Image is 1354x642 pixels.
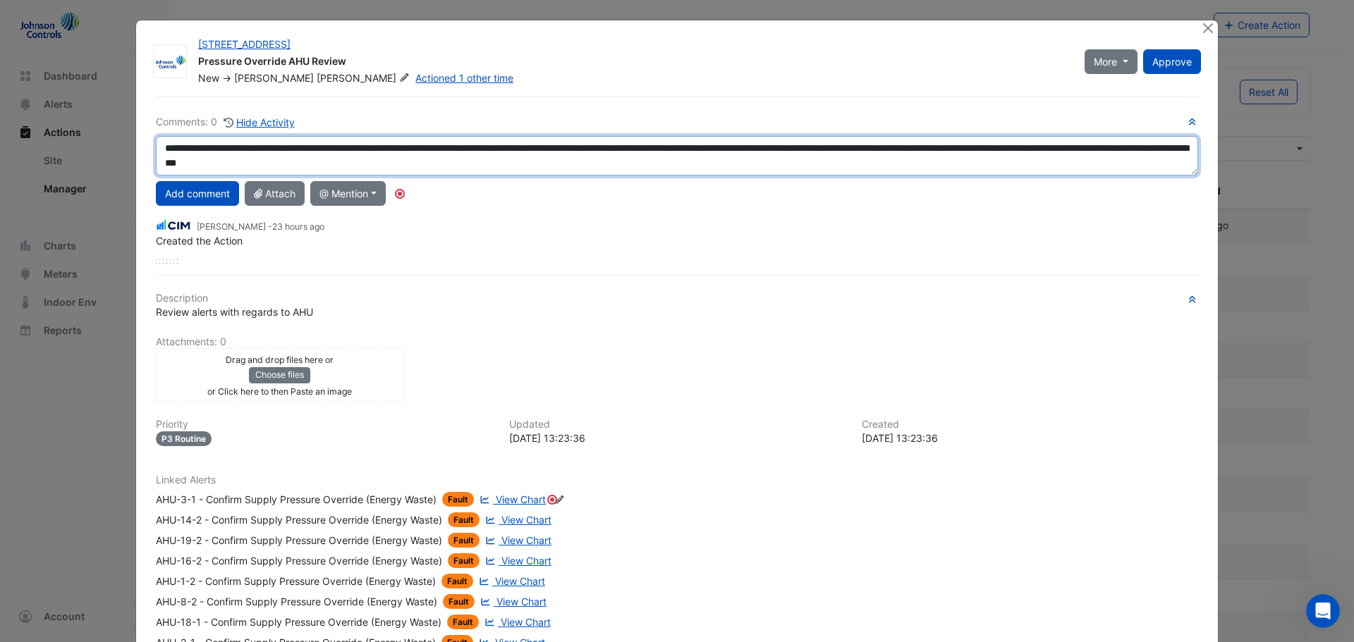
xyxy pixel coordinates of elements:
img: Johnson Controls [154,55,186,69]
span: Fault [442,492,474,507]
div: [DATE] 13:23:36 [862,431,1198,445]
div: Pressure Override AHU Review [198,54,1068,71]
span: More [1094,54,1117,69]
a: Actioned 1 other time [415,72,513,84]
div: AHU-19-2 - Confirm Supply Pressure Override (Energy Waste) [156,533,442,548]
div: [DATE] 13:23:36 [509,431,846,445]
span: Created the Action [156,235,243,247]
span: View Chart [501,514,551,526]
button: Close [1200,20,1215,35]
h6: Updated [509,419,846,431]
div: AHU-3-1 - Confirm Supply Pressure Override (Energy Waste) [156,492,437,507]
span: New [198,72,219,84]
span: Approve [1152,56,1192,68]
button: Hide Activity [223,114,295,130]
span: Fault [448,553,480,568]
a: View Chart [482,615,551,629]
h6: Priority [156,419,492,431]
fa-icon: Edit Linked Alerts [554,495,565,505]
h6: Created [862,419,1198,431]
span: [PERSON_NAME] [234,72,314,84]
h6: Linked Alerts [156,474,1198,486]
span: View Chart [495,575,545,587]
img: CIM [156,218,191,233]
button: @ Mention [310,181,386,206]
a: [STREET_ADDRESS] [198,38,291,50]
span: View Chart [501,555,551,567]
a: View Chart [482,512,551,527]
div: AHU-14-2 - Confirm Supply Pressure Override (Energy Waste) [156,512,442,527]
small: or Click here to then Paste an image [207,386,352,397]
span: View Chart [496,493,546,505]
div: Tooltip anchor [394,187,406,200]
span: Fault [447,615,479,629]
small: Drag and drop files here or [226,354,334,365]
span: Fault [448,512,480,527]
iframe: Intercom live chat [1306,594,1340,628]
span: Fault [443,594,475,609]
span: View Chart [501,534,551,546]
button: Add comment [156,181,239,206]
button: Choose files [249,367,310,383]
a: View Chart [477,594,547,609]
button: More [1085,49,1138,74]
span: Fault [448,533,480,548]
button: Approve [1143,49,1201,74]
a: View Chart [476,574,545,588]
button: Attach [245,181,305,206]
div: Comments: 0 [156,114,295,130]
div: AHU-18-1 - Confirm Supply Pressure Override (Energy Waste) [156,615,441,629]
span: Review alerts with regards to AHU [156,306,313,318]
span: [PERSON_NAME] [317,71,413,85]
a: View Chart [477,492,546,507]
div: AHU-8-2 - Confirm Supply Pressure Override (Energy Waste) [156,594,437,609]
span: View Chart [501,616,551,628]
small: [PERSON_NAME] - [197,221,324,233]
span: -> [222,72,231,84]
span: Fault [441,574,473,588]
a: View Chart [482,553,551,568]
div: P3 Routine [156,431,212,446]
span: View Chart [496,595,547,607]
span: 2025-08-20 13:23:36 [272,221,324,232]
a: View Chart [482,533,551,548]
div: Tooltip anchor [546,493,559,506]
h6: Description [156,292,1198,304]
h6: Attachments: 0 [156,336,1198,348]
div: AHU-1-2 - Confirm Supply Pressure Override (Energy Waste) [156,574,436,588]
div: AHU-16-2 - Confirm Supply Pressure Override (Energy Waste) [156,553,442,568]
